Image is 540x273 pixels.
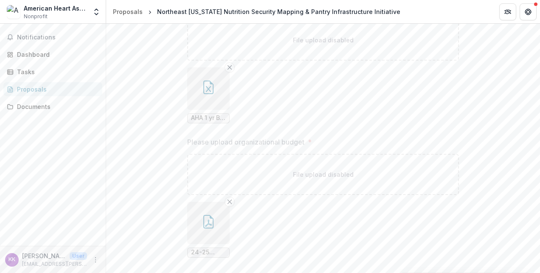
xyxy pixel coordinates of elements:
button: More [90,255,101,265]
span: AHA 1 yr BH Budget Template (002).xlsx [191,114,226,122]
p: User [70,252,87,260]
a: Proposals [3,82,102,96]
button: Partners [499,3,516,20]
button: Remove File [225,62,235,72]
button: Notifications [3,31,102,44]
nav: breadcrumb [110,6,404,18]
div: Remove FileAHA 1 yr BH Budget Template (002).xlsx [187,67,230,123]
div: Tasks [17,67,96,76]
span: Nonprofit [24,13,48,20]
p: Please upload organizational budget [187,137,304,147]
div: Northeast [US_STATE] Nutrition Security Mapping & Pantry Infrastructure Initiative [157,7,400,16]
button: Open entity switcher [90,3,102,20]
div: Proposals [113,7,143,16]
p: File upload disabled [293,170,354,179]
span: 24-25 Southeast Proforma Budget.pdf [191,249,226,256]
button: Remove File [225,197,235,207]
a: Dashboard [3,47,102,61]
div: Kayla Kranenburg [8,257,15,262]
div: Dashboard [17,50,96,59]
div: Documents [17,102,96,111]
img: American Heart Association [7,5,20,19]
div: American Heart Association [24,4,87,13]
div: Remove File24-25 Southeast Proforma Budget.pdf [187,202,230,258]
a: Tasks [3,65,102,79]
a: Proposals [110,6,146,18]
button: Get Help [520,3,537,20]
div: Proposals [17,85,96,94]
a: Documents [3,100,102,114]
p: File upload disabled [293,36,354,45]
p: [PERSON_NAME] [22,251,66,260]
p: [EMAIL_ADDRESS][PERSON_NAME][DOMAIN_NAME] [22,260,87,268]
span: Notifications [17,34,99,41]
